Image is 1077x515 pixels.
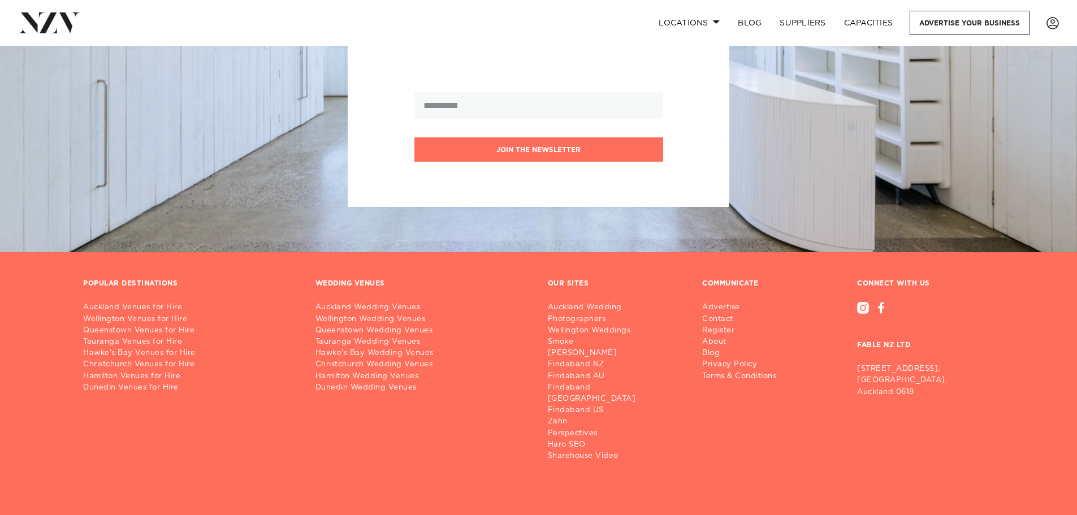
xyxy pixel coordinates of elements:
a: Advertise [702,302,785,313]
a: Hamilton Wedding Venues [315,371,530,382]
a: [PERSON_NAME] [548,348,685,359]
a: Auckland Wedding Venues [315,302,530,313]
a: Perspectives [548,428,685,439]
a: Hamilton Venues for Hire [83,371,297,382]
a: SUPPLIERS [771,11,834,35]
a: Zahn [548,416,685,427]
h3: FABLE NZ LTD [857,314,994,359]
a: Queenstown Venues for Hire [83,325,297,336]
a: Blog [702,348,785,359]
a: Privacy Policy [702,359,785,370]
a: Sharehouse Video [548,451,685,462]
h3: COMMUNICATE [702,279,759,288]
h3: CONNECT WITH US [857,279,994,288]
h3: WEDDING VENUES [315,279,385,288]
a: Findaband [GEOGRAPHIC_DATA] [548,382,685,405]
a: Advertise your business [910,11,1030,35]
a: Findaband NZ [548,359,685,370]
a: Queenstown Wedding Venues [315,325,530,336]
a: Findaband AU [548,371,685,382]
a: Register [702,325,785,336]
a: Christchurch Venues for Hire [83,359,297,370]
h3: OUR SITES [548,279,589,288]
a: Haro SEO [548,439,685,451]
a: Christchurch Wedding Venues [315,359,530,370]
a: Wellington Venues for Hire [83,314,297,325]
a: Tauranga Venues for Hire [83,336,297,348]
a: Wellington Wedding Venues [315,314,530,325]
img: nzv-logo.png [18,12,80,33]
a: Capacities [835,11,902,35]
a: Auckland Venues for Hire [83,302,297,313]
a: Hawke's Bay Venues for Hire [83,348,297,359]
a: Dunedin Venues for Hire [83,382,297,393]
a: Smoke [548,336,685,348]
button: Join the newsletter [414,137,663,162]
a: BLOG [729,11,771,35]
h3: POPULAR DESTINATIONS [83,279,178,288]
a: Locations [650,11,729,35]
p: [STREET_ADDRESS], [GEOGRAPHIC_DATA], Auckland 0618 [857,363,994,397]
a: Wellington Weddings [548,325,685,336]
a: Terms & Conditions [702,371,785,382]
a: Hawke's Bay Wedding Venues [315,348,530,359]
a: Auckland Wedding Photographers [548,302,685,324]
a: About [702,336,785,348]
a: Tauranga Wedding Venues [315,336,530,348]
a: Contact [702,314,785,325]
a: Dunedin Wedding Venues [315,382,530,393]
a: Findaband US [548,405,685,416]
